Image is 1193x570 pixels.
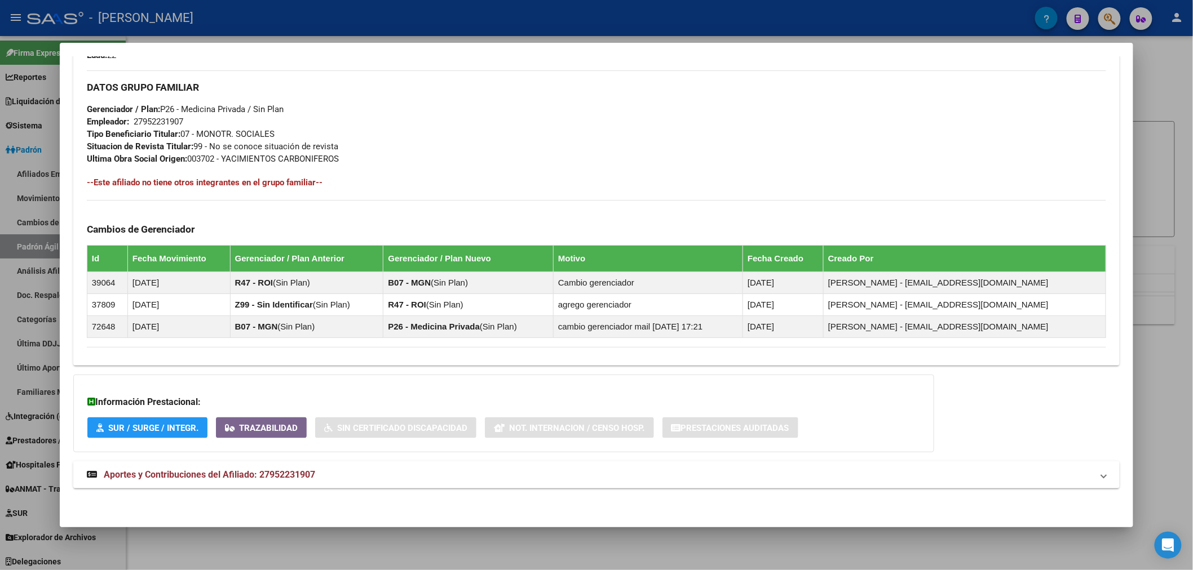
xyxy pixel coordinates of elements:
[134,115,183,128] div: 27952231907
[87,246,127,272] th: Id
[388,322,480,331] strong: P26 - Medicina Privada
[662,417,798,438] button: Prestaciones Auditadas
[681,423,789,433] span: Prestaciones Auditadas
[87,81,1106,93] h3: DATOS GRUPO FAMILIAR
[280,322,312,331] span: Sin Plan
[485,417,654,438] button: Not. Internacion / Censo Hosp.
[87,176,1106,189] h4: --Este afiliado no tiene otros integrantes en el grupo familiar--
[554,294,743,316] td: agrego gerenciador
[823,294,1106,316] td: [PERSON_NAME] - [EMAIL_ADDRESS][DOMAIN_NAME]
[383,272,554,294] td: ( )
[87,272,127,294] td: 39064
[87,104,160,114] strong: Gerenciador / Plan:
[383,246,554,272] th: Gerenciador / Plan Nuevo
[235,278,273,287] strong: R47 - ROI
[87,316,127,338] td: 72648
[823,246,1106,272] th: Creado Por
[87,223,1106,235] h3: Cambios de Gerenciador
[87,141,338,152] span: 99 - No se conoce situación de revista
[127,272,230,294] td: [DATE]
[743,246,824,272] th: Fecha Creado
[87,129,180,139] strong: Tipo Beneficiario Titular:
[127,294,230,316] td: [DATE]
[87,417,207,438] button: SUR / SURGE / INTEGR.
[127,246,230,272] th: Fecha Movimiento
[483,322,514,331] span: Sin Plan
[127,316,230,338] td: [DATE]
[743,272,824,294] td: [DATE]
[87,104,284,114] span: P26 - Medicina Privada / Sin Plan
[434,278,465,287] span: Sin Plan
[388,278,431,287] strong: B07 - MGN
[87,154,339,164] span: 003702 - YACIMIENTOS CARBONIFEROS
[87,129,275,139] span: 07 - MONOTR. SOCIALES
[230,316,383,338] td: ( )
[108,423,198,433] span: SUR / SURGE / INTEGR.
[554,316,743,338] td: cambio gerenciador mail [DATE] 17:21
[230,272,383,294] td: ( )
[315,417,476,438] button: Sin Certificado Discapacidad
[235,300,313,309] strong: Z99 - Sin Identificar
[554,246,743,272] th: Motivo
[554,272,743,294] td: Cambio gerenciador
[230,246,383,272] th: Gerenciador / Plan Anterior
[87,395,920,409] h3: Información Prestacional:
[823,316,1106,338] td: [PERSON_NAME] - [EMAIL_ADDRESS][DOMAIN_NAME]
[87,154,187,164] strong: Ultima Obra Social Origen:
[429,300,461,309] span: Sin Plan
[276,278,307,287] span: Sin Plan
[509,423,645,433] span: Not. Internacion / Censo Hosp.
[743,294,824,316] td: [DATE]
[239,423,298,433] span: Trazabilidad
[1155,532,1182,559] div: Open Intercom Messenger
[216,417,307,438] button: Trazabilidad
[383,316,554,338] td: ( )
[235,322,278,331] strong: B07 - MGN
[87,117,129,127] strong: Empleador:
[316,300,347,309] span: Sin Plan
[87,141,193,152] strong: Situacion de Revista Titular:
[87,294,127,316] td: 37809
[388,300,426,309] strong: R47 - ROI
[230,294,383,316] td: ( )
[104,469,315,480] span: Aportes y Contribuciones del Afiliado: 27952231907
[743,316,824,338] td: [DATE]
[73,461,1120,488] mat-expansion-panel-header: Aportes y Contribuciones del Afiliado: 27952231907
[823,272,1106,294] td: [PERSON_NAME] - [EMAIL_ADDRESS][DOMAIN_NAME]
[337,423,467,433] span: Sin Certificado Discapacidad
[383,294,554,316] td: ( )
